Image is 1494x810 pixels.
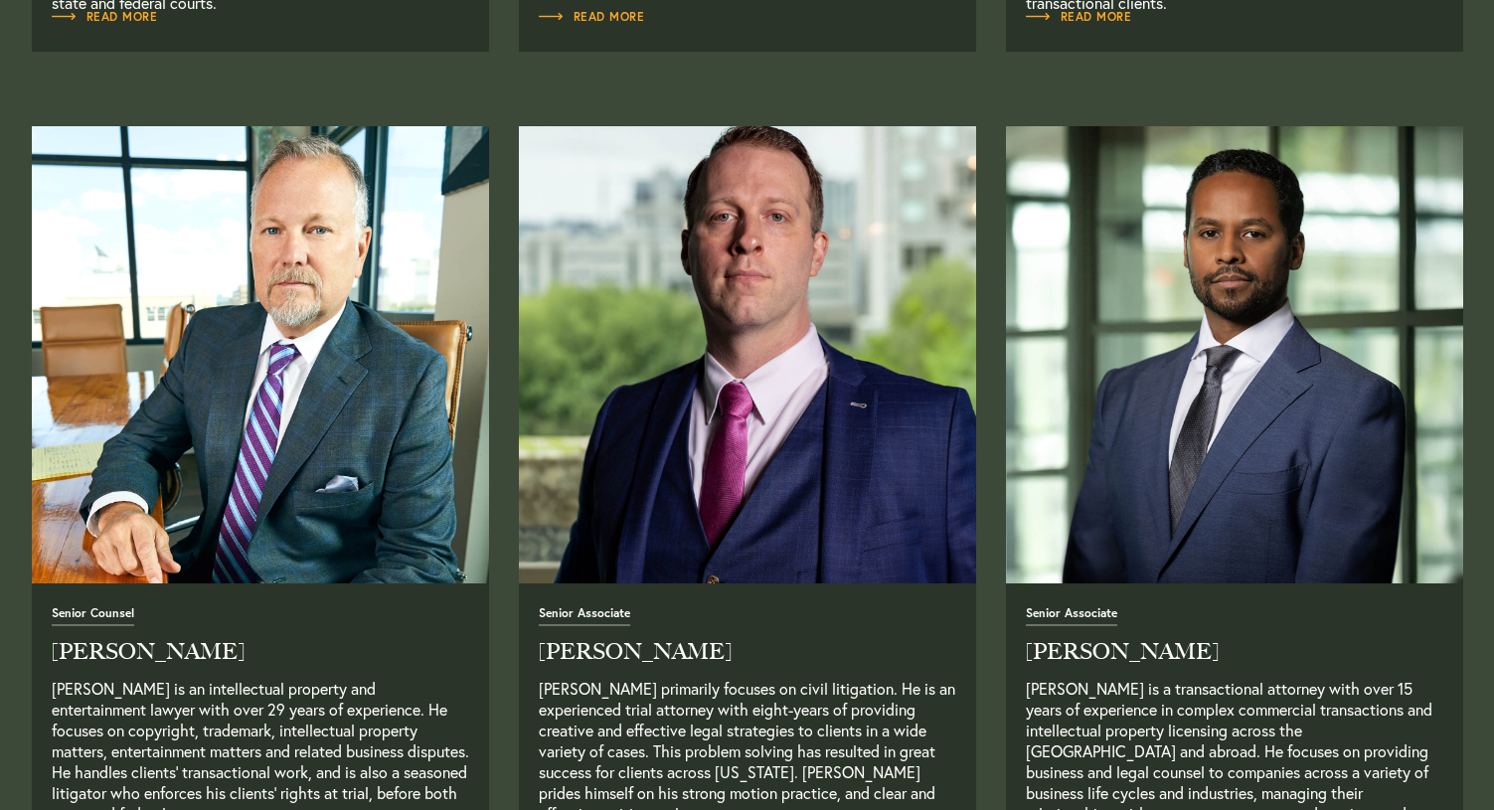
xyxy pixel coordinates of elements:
a: Read Full Bio [1026,7,1132,27]
img: ac-profile-headshots-joel.jpg [1006,126,1463,583]
a: Read Full Bio [52,7,158,27]
span: Senior Associate [539,607,630,626]
img: buck_mckinney.jpg [32,126,489,583]
span: Read More [1026,11,1132,23]
span: Read More [539,11,645,23]
span: Senior Associate [1026,607,1117,626]
span: Read More [52,11,158,23]
span: Senior Counsel [52,607,134,626]
a: Read Full Bio [519,126,976,583]
a: Read Full Bio [1006,126,1463,583]
img: ac-team-aaron-gankofskie.jpg [507,114,987,594]
h2: [PERSON_NAME] [539,641,956,663]
a: Read Full Bio [539,7,645,27]
a: Read Full Bio [32,126,489,583]
h2: [PERSON_NAME] [1026,641,1443,663]
h2: [PERSON_NAME] [52,641,469,663]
